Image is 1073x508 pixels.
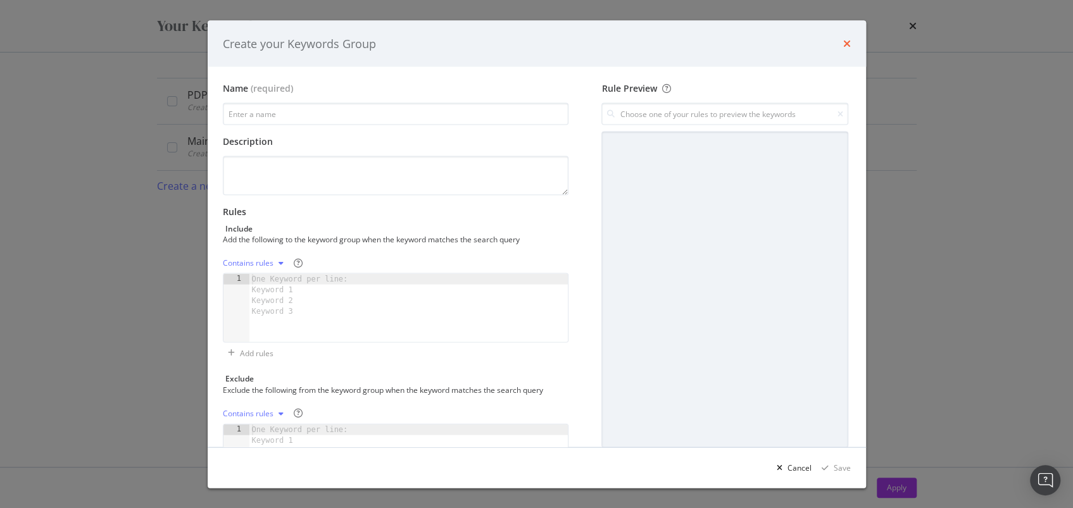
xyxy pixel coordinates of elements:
div: Create your Keywords Group [223,35,376,52]
button: Contains rules [223,253,289,273]
div: Save [834,462,851,473]
div: Exclude the following from the keyword group when the keyword matches the search query [223,384,567,395]
div: times [843,35,851,52]
div: Contains rules [223,259,273,267]
div: Exclude [225,373,254,384]
div: 1 [223,274,249,285]
div: 1 [223,424,249,435]
input: Enter a name [223,103,569,125]
div: Description [223,135,569,148]
button: Contains rules [223,403,289,423]
div: Contains rules [223,409,273,417]
div: Add rules [240,347,273,358]
div: Name [223,82,248,95]
span: (required) [251,82,293,95]
div: Rule Preview [601,82,848,95]
button: Cancel [772,457,812,478]
div: Open Intercom Messenger [1030,465,1060,495]
button: Add rules [223,343,273,363]
div: Add the following to the keyword group when the keyword matches the search query [223,234,567,245]
div: Cancel [787,462,812,473]
div: Include [225,223,253,234]
div: One Keyword per line: Keyword 1 Keyword 2 Keyword 3 [249,424,355,467]
input: Choose one of your rules to preview the keywords [601,103,848,125]
div: One Keyword per line: Keyword 1 Keyword 2 Keyword 3 [249,274,355,317]
div: Rules [223,206,569,218]
button: Save [817,457,851,478]
div: modal [208,20,866,488]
